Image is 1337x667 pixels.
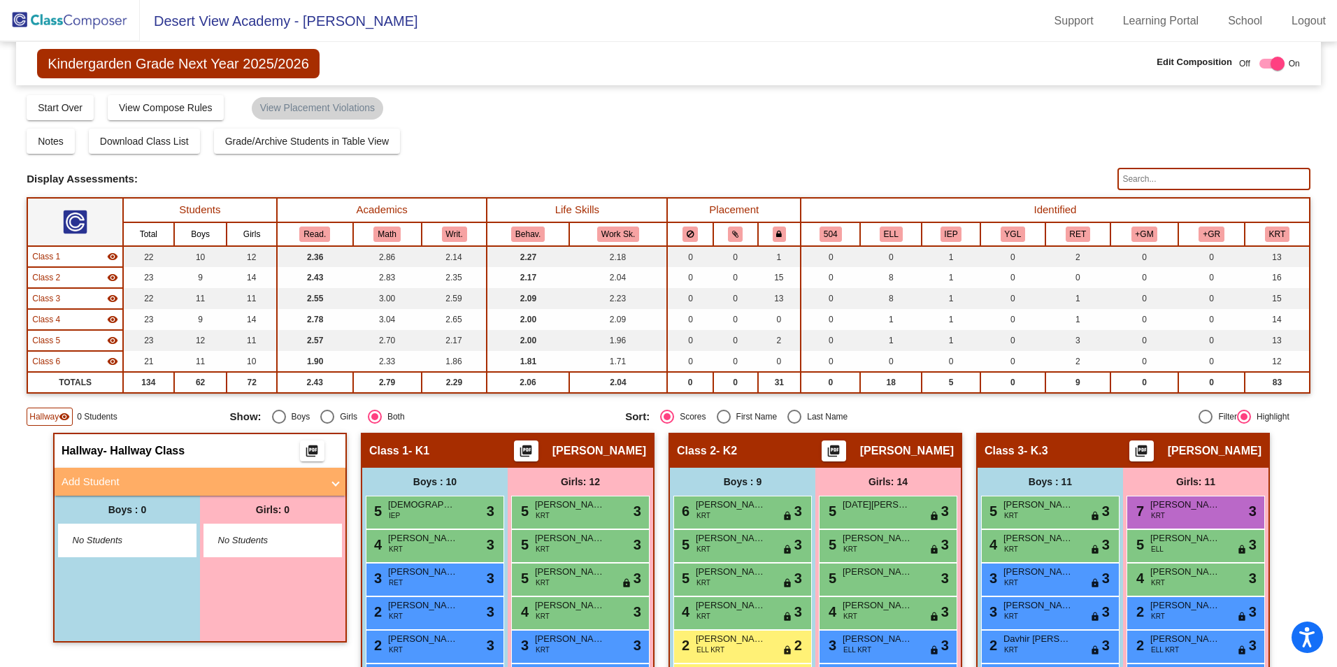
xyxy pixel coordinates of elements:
span: 4 [986,537,997,552]
mat-chip: View Placement Violations [252,97,383,120]
td: 2.27 [487,246,569,267]
span: 3 [794,534,802,555]
span: Hallway [62,444,103,458]
div: Boys : 0 [55,496,200,524]
td: 13 [1245,246,1310,267]
span: KRT [696,510,710,521]
td: 0 [713,330,758,351]
td: 1 [922,288,980,309]
td: 11 [174,288,227,309]
div: First Name [731,410,778,423]
td: 1 [860,309,922,330]
span: [DEMOGRAPHIC_DATA][PERSON_NAME] [388,498,458,512]
span: On [1289,57,1300,70]
button: Download Class List [89,129,200,154]
span: [PERSON_NAME] [552,444,646,458]
span: lock [782,511,792,522]
td: 2.59 [422,288,487,309]
span: - K1 [408,444,429,458]
td: 72 [227,372,277,393]
td: 0 [667,267,713,288]
button: Behav. [511,227,545,242]
td: 11 [174,351,227,372]
td: 0 [1178,267,1245,288]
span: 3 [941,534,949,555]
button: View Compose Rules [108,95,224,120]
span: No Students [73,533,160,547]
td: 0 [758,309,801,330]
button: Notes [27,129,75,154]
button: Print Students Details [1129,440,1154,461]
td: 2.78 [277,309,353,330]
button: Read. [299,227,330,242]
td: 14 [227,267,277,288]
td: 2.06 [487,372,569,393]
td: Maria Bontadelli - K4 [27,309,123,330]
span: KRT [1151,510,1165,521]
td: 11 [227,288,277,309]
td: 1.71 [569,351,668,372]
span: KRT [1004,510,1018,521]
td: 0 [922,351,980,372]
span: 3 [794,501,802,522]
mat-icon: picture_as_pdf [1133,444,1150,464]
td: 2.57 [277,330,353,351]
button: ELL [880,227,903,242]
button: Math [373,227,400,242]
td: 10 [174,246,227,267]
td: Sandra Hamilton - K5 [27,330,123,351]
span: Class 1 [369,444,408,458]
td: 2.86 [353,246,422,267]
div: Boys : 9 [670,468,815,496]
span: - K2 [716,444,737,458]
span: [PERSON_NAME] [535,498,605,512]
td: 0 [1178,351,1245,372]
td: 0 [980,246,1045,267]
span: [PERSON_NAME] [696,498,766,512]
td: 0 [801,351,860,372]
td: 0 [1110,288,1178,309]
td: 2.09 [487,288,569,309]
td: 0 [860,351,922,372]
td: 0 [1178,372,1245,393]
th: Young for grade level [980,222,1045,246]
td: 2.33 [353,351,422,372]
span: 5 [517,537,529,552]
td: 0 [1178,330,1245,351]
div: Girls [334,410,357,423]
span: Grade/Archive Students in Table View [225,136,389,147]
span: KRT [696,544,710,554]
span: No Students [218,533,306,547]
button: 504 [820,227,842,242]
span: lock [929,511,939,522]
span: 3 [487,534,494,555]
td: 0 [1110,351,1178,372]
td: 0 [980,351,1045,372]
div: Last Name [801,410,848,423]
td: 0 [801,372,860,393]
a: Learning Portal [1112,10,1210,32]
button: Print Students Details [822,440,846,461]
td: 0 [713,372,758,393]
td: 9 [174,309,227,330]
td: 0 [1110,330,1178,351]
th: Girls [227,222,277,246]
span: 3 [941,501,949,522]
div: Both [382,410,405,423]
span: 5 [825,537,836,552]
span: 3 [634,534,641,555]
td: 12 [227,246,277,267]
mat-expansion-panel-header: Add Student [55,468,345,496]
button: YGL [1001,227,1026,242]
td: Teneisha Nelms - K1 [27,246,123,267]
td: 3.00 [353,288,422,309]
td: 22 [123,288,174,309]
td: 0 [980,372,1045,393]
span: [PERSON_NAME] [1150,531,1220,545]
td: 0 [1178,309,1245,330]
td: 18 [860,372,922,393]
td: 0 [1110,267,1178,288]
span: KRT [843,544,857,554]
mat-panel-title: Add Student [62,474,322,490]
span: 3 [1102,534,1110,555]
